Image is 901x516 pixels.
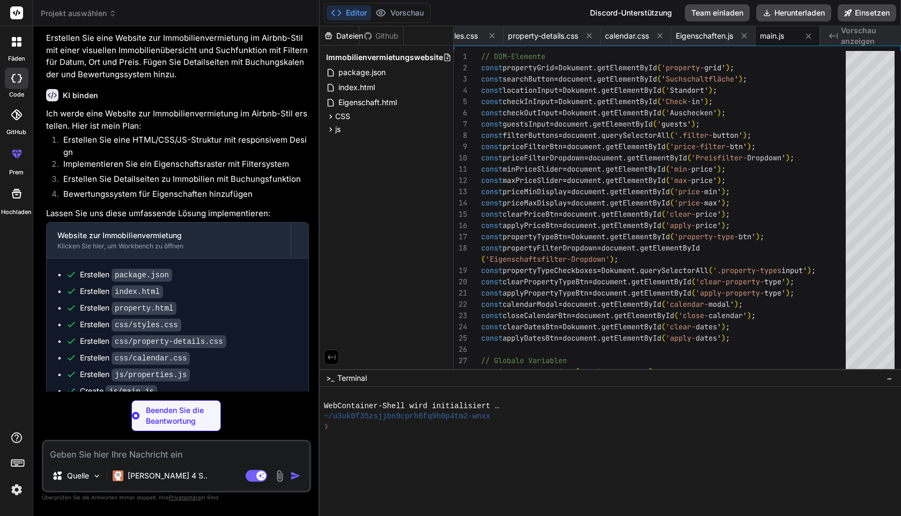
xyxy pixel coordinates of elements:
[721,164,726,174] font: ;
[481,243,503,253] font: const
[503,220,558,230] font: applyPriceBtn
[774,8,825,17] font: Herunterladen
[558,220,563,230] font: =
[588,277,593,286] font: =
[597,243,601,253] font: =
[567,187,571,196] font: =
[459,187,467,196] font: 13
[721,220,726,230] font: )
[670,175,691,185] font: 'max-
[503,198,567,208] font: priceMaxDisplay
[751,311,756,320] font: ;
[704,85,708,95] font: '
[661,97,691,106] font: 'Check-
[481,51,545,61] font: // DOM-Elemente
[571,198,670,208] font: document.getElementById
[708,311,743,320] font: calendar
[9,91,24,98] font: Code
[717,164,721,174] font: )
[503,153,584,163] font: priceFilterDropdown
[558,85,563,95] font: =
[704,63,721,72] font: grid
[46,208,270,218] font: Lassen Sie uns diese umfassende Lösung implementieren:
[590,8,672,17] font: Discord-Unterstützung
[338,98,397,107] font: Eigenschaft.html
[485,254,610,264] font: 'Eigenschaftsfilter-Dropdown'
[666,209,696,219] font: 'clear-
[554,119,653,129] font: document.getElementById
[721,175,726,185] font: ;
[563,220,661,230] font: document.getElementById
[46,108,307,131] font: Ich werde eine Website zur Immobilienvermietung im Airbnb-Stil erstellen. Hier ist mein Plan:
[687,119,691,129] font: '
[726,198,730,208] font: ;
[558,63,657,72] font: Dokument.getElementById
[713,85,717,95] font: ;
[666,299,708,309] font: 'calendar-
[463,74,467,84] font: 3
[563,175,567,185] font: =
[503,311,571,320] font: closeCalendarBtn
[760,31,784,40] font: main.js
[803,266,807,275] font: '
[696,119,700,129] font: ;
[601,266,708,275] font: Dokument.querySelectorAll
[738,299,743,309] font: ;
[661,209,666,219] font: (
[685,4,750,21] button: Team einladen
[730,299,734,309] font: '
[670,130,674,140] font: (
[481,266,503,275] font: const
[666,142,670,151] font: (
[734,74,738,84] font: '
[743,130,747,140] font: )
[666,108,670,117] font: '
[459,322,467,331] font: 24
[503,175,563,185] font: maxPriceSlider
[575,311,674,320] font: document.getElementById
[726,220,730,230] font: ;
[503,130,558,140] font: filterButtons
[481,187,503,196] font: const
[726,209,730,219] font: ;
[855,8,890,17] font: Einsetzen
[92,471,101,481] img: Modelle auswählen
[721,63,726,72] font: '
[811,266,816,275] font: ;
[567,198,571,208] font: =
[584,153,588,163] font: =
[661,63,704,72] font: 'property-
[274,470,286,482] img: Anhang
[786,277,790,286] font: )
[786,288,790,298] font: )
[781,288,786,298] font: '
[713,108,717,117] font: '
[610,254,614,264] font: )
[764,277,781,286] font: type
[691,175,713,185] font: price
[704,97,708,106] font: )
[459,243,467,253] font: 18
[661,119,687,129] font: guests
[558,299,563,309] font: =
[463,108,467,117] font: 6
[666,74,734,84] font: Suchschaltfläche
[743,311,747,320] font: '
[459,299,467,309] font: 22
[459,277,467,286] font: 20
[721,187,726,196] font: )
[666,85,670,95] font: '
[661,74,666,84] font: '
[676,31,733,40] font: Eigenschaften.js
[346,8,367,17] font: Editor
[738,74,743,84] font: )
[756,4,831,21] button: Herunterladen
[666,164,670,174] font: (
[508,31,578,40] font: property-details.css
[481,130,503,140] font: const
[738,130,743,140] font: '
[790,153,794,163] font: ;
[567,164,666,174] font: document.getElementById
[371,5,428,20] button: Vorschau
[503,142,563,151] font: priceFilterBtn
